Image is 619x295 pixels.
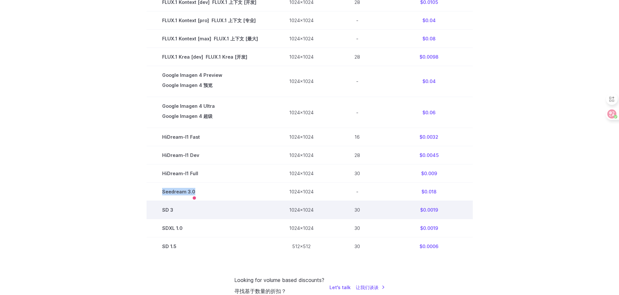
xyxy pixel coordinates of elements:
[385,146,473,164] td: $0.0045
[385,97,473,128] td: $0.06
[329,48,385,66] td: 28
[329,11,385,29] td: -
[329,284,385,291] a: Let's talk 让我们谈谈
[274,183,329,201] td: 1024x1024
[274,164,329,183] td: 1024x1024
[147,183,274,201] td: Seedream 3.0
[147,11,274,29] td: FLUX.1 Kontext [pro]
[329,97,385,128] td: -
[329,183,385,201] td: -
[147,146,274,164] td: HiDream-I1 Dev
[274,146,329,164] td: 1024x1024
[329,164,385,183] td: 30
[385,201,473,219] td: $0.0019
[329,237,385,256] td: 30
[214,36,258,42] font: FLUX.1 上下文 [最大]
[147,128,274,146] td: HiDream-I1 Fast
[385,237,473,256] td: $0.0006
[162,82,213,89] font: Google Imagen 4 预览
[162,113,213,119] font: Google Imagen 4 超级
[385,11,473,29] td: $0.04
[385,183,473,201] td: $0.018
[212,18,256,24] font: FLUX.1 上下文 [专业]
[147,29,274,48] td: FLUX.1 Kontext [max]
[274,66,329,97] td: 1024x1024
[385,66,473,97] td: $0.04
[385,48,473,66] td: $0.0098
[147,48,274,66] td: FLUX.1 Krea [dev]
[329,146,385,164] td: 28
[329,29,385,48] td: -
[234,288,286,295] font: 寻找基于数量的折扣？
[329,66,385,97] td: -
[147,219,274,237] td: SDXL 1.0
[329,128,385,146] td: 16
[147,201,274,219] td: SD 3
[274,97,329,128] td: 1024x1024
[147,97,274,128] td: Google Imagen 4 Ultra
[147,66,274,97] td: Google Imagen 4 Preview
[385,29,473,48] td: $0.08
[329,201,385,219] td: 30
[356,285,379,291] font: 让我们谈谈
[274,237,329,256] td: 512x512
[147,237,274,256] td: SD 1.5
[385,164,473,183] td: $0.009
[274,11,329,29] td: 1024x1024
[274,29,329,48] td: 1024x1024
[274,219,329,237] td: 1024x1024
[274,128,329,146] td: 1024x1024
[329,219,385,237] td: 30
[147,164,274,183] td: HiDream-I1 Full
[385,219,473,237] td: $0.0019
[385,128,473,146] td: $0.0032
[274,48,329,66] td: 1024x1024
[274,201,329,219] td: 1024x1024
[206,54,247,60] font: FLUX.1 Krea [开发]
